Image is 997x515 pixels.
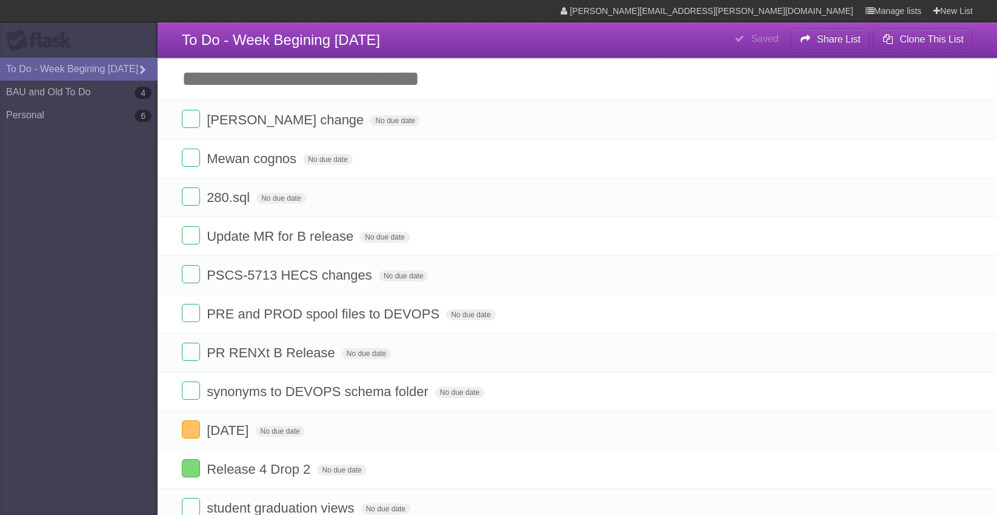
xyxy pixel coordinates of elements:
[256,426,305,437] span: No due date
[207,306,442,321] span: PRE and PROD spool files to DEVOPS
[182,420,200,439] label: Done
[182,187,200,206] label: Done
[182,343,200,361] label: Done
[207,423,252,438] span: [DATE]
[207,112,367,127] span: [PERSON_NAME] change
[182,265,200,283] label: Done
[207,229,356,244] span: Update MR for B release
[370,115,419,126] span: No due date
[207,345,338,360] span: PR RENXt B Release
[360,232,409,243] span: No due date
[446,309,495,320] span: No due date
[751,33,778,44] b: Saved
[790,29,870,50] button: Share List
[317,465,366,476] span: No due date
[182,110,200,128] label: Done
[135,87,152,99] b: 4
[6,30,79,52] div: Flask
[207,462,313,477] span: Release 4 Drop 2
[182,149,200,167] label: Done
[303,154,352,165] span: No due date
[207,268,375,283] span: PSCS-5713 HECS changes
[182,226,200,244] label: Done
[182,382,200,400] label: Done
[873,29,973,50] button: Clone This List
[342,348,391,359] span: No due date
[207,151,299,166] span: Mewan cognos
[135,110,152,122] b: 6
[182,32,380,48] span: To Do - Week Begining [DATE]
[207,190,253,205] span: 280.sql
[182,459,200,477] label: Done
[817,34,861,44] b: Share List
[207,384,432,399] span: synonyms to DEVOPS schema folder
[379,271,428,281] span: No due date
[256,193,305,204] span: No due date
[435,387,484,398] span: No due date
[899,34,964,44] b: Clone This List
[182,304,200,322] label: Done
[361,503,410,514] span: No due date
